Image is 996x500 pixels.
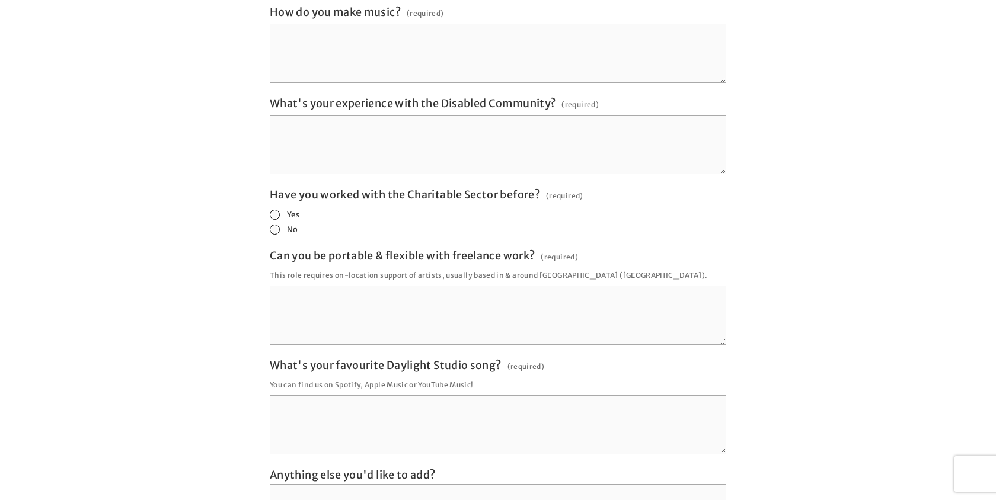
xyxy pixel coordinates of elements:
span: (required) [507,358,545,374]
p: You can find us on Spotify, Apple Music or YouTube Music! [270,377,726,393]
span: (required) [407,5,444,21]
span: Yes [287,210,299,220]
span: (required) [561,97,599,113]
span: No [287,225,298,235]
span: Have you worked with the Charitable Sector before? [270,188,540,201]
span: What's your experience with the Disabled Community? [270,97,556,110]
span: (required) [546,188,583,204]
span: What's your favourite Daylight Studio song? [270,358,501,372]
p: This role requires on-location support of artists, usually based in & around [GEOGRAPHIC_DATA] ([... [270,267,726,283]
span: Can you be portable & flexible with freelance work? [270,249,535,262]
span: How do you make music? [270,5,401,19]
span: Anything else you'd like to add? [270,468,436,482]
span: (required) [541,249,578,265]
